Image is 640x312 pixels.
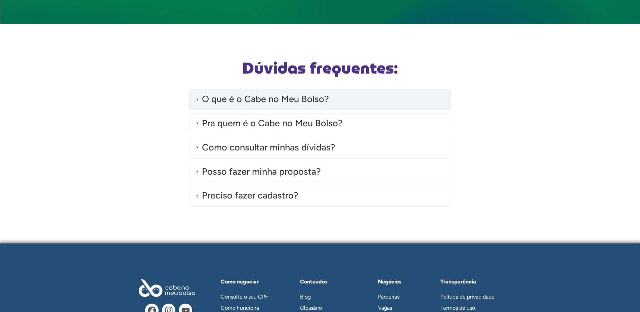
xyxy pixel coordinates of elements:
h2: Negócios [378,279,424,284]
div: Preciso fazer cadastro? [202,189,298,203]
div: Posso fazer minha proposta? [189,162,451,182]
h2: Conteúdos [300,279,361,284]
div: Posso fazer minha proposta? [202,165,321,179]
h2: Transparência​ [440,279,505,284]
div: Como consultar minhas dívidas? [202,141,335,154]
div: O que é o Cabe no Meu Bolso? [202,92,329,106]
a: Parcerias [371,291,424,302]
div: Pra quem é o Cabe no Meu Bolso? [202,117,343,130]
div: Pra quem é o Cabe no Meu Bolso? [189,114,451,134]
a: Consulte o seu CPF [214,291,282,302]
h2: Dúvidas frequentes: [189,60,451,76]
div: Preciso fazer cadastro? [189,186,451,206]
div: O que é o Cabe no Meu Bolso? [189,90,451,110]
div: Como consultar minhas dívidas? [189,138,451,158]
h2: Como negociar [221,279,282,284]
a: Blog [293,291,361,302]
a: Política de privacidade [434,291,505,302]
